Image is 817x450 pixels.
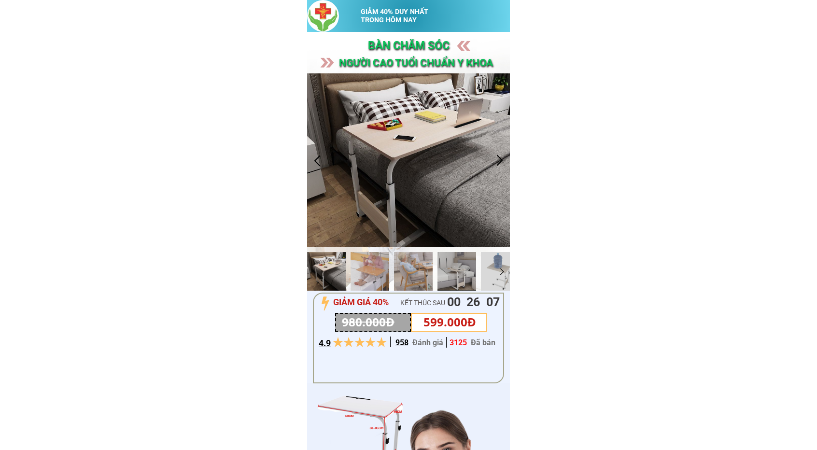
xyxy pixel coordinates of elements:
[333,295,400,309] h3: GIẢM GIÁ 40%
[412,338,443,347] span: Đánh giá
[395,338,408,347] span: 958
[471,338,495,347] span: Đã bán
[339,55,508,71] h3: NGƯỜI CAO TUỔI CHUẨN Y KHOA
[319,337,333,351] h3: 4.9
[368,37,454,55] h3: BÀN CHĂM SÓC
[423,313,477,331] h3: 599.000Đ
[342,313,404,332] h3: 980.000Đ
[400,297,465,308] h3: KẾT THÚC SAU
[450,338,467,347] span: 3125
[361,8,437,24] h3: GIẢM 40% DUY NHẤT TRONG HÔM NAY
